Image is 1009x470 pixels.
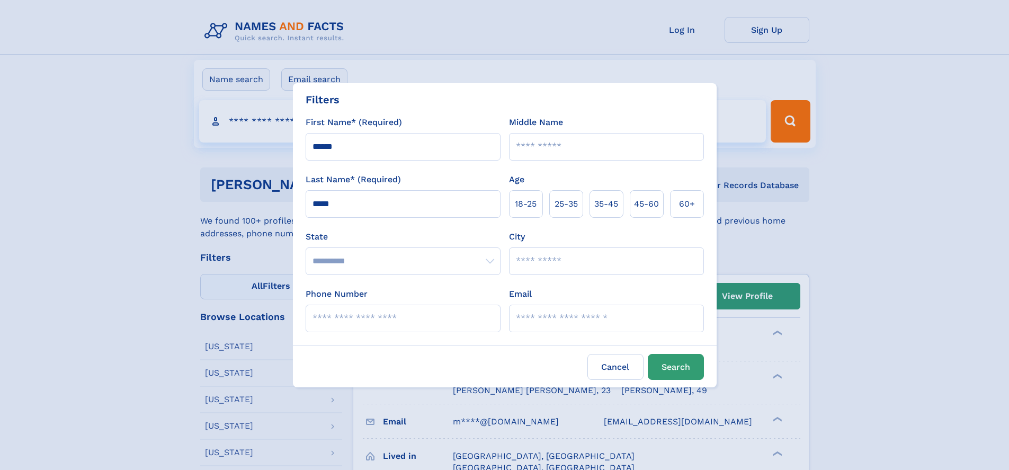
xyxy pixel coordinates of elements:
span: 35‑45 [594,198,618,210]
span: 45‑60 [634,198,659,210]
span: 18‑25 [515,198,537,210]
span: 60+ [679,198,695,210]
label: Middle Name [509,116,563,129]
label: Last Name* (Required) [306,173,401,186]
label: First Name* (Required) [306,116,402,129]
button: Search [648,354,704,380]
label: State [306,230,501,243]
label: City [509,230,525,243]
div: Filters [306,92,340,108]
label: Phone Number [306,288,368,300]
label: Email [509,288,532,300]
span: 25‑35 [555,198,578,210]
label: Age [509,173,524,186]
label: Cancel [587,354,644,380]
